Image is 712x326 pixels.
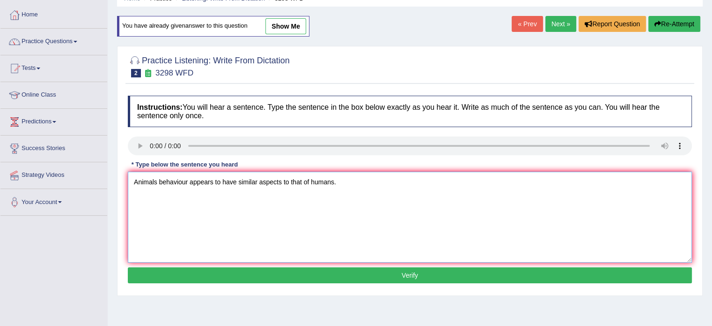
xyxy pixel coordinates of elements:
a: Online Class [0,82,107,106]
a: Predictions [0,109,107,132]
h2: Practice Listening: Write From Dictation [128,54,290,77]
a: show me [265,18,306,34]
span: 2 [131,69,141,77]
div: You have already given answer to this question [117,16,309,37]
h4: You will hear a sentence. Type the sentence in the box below exactly as you hear it. Write as muc... [128,96,692,127]
button: Verify [128,267,692,283]
div: * Type below the sentence you heard [128,160,242,169]
button: Report Question [579,16,646,32]
small: 3298 WFD [155,68,193,77]
a: Tests [0,55,107,79]
a: « Prev [512,16,543,32]
small: Exam occurring question [143,69,153,78]
button: Re-Attempt [648,16,700,32]
a: Strategy Videos [0,162,107,186]
b: Instructions: [137,103,183,111]
a: Success Stories [0,136,107,159]
a: Home [0,2,107,25]
a: Your Account [0,189,107,212]
a: Next » [545,16,576,32]
a: Practice Questions [0,29,107,52]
